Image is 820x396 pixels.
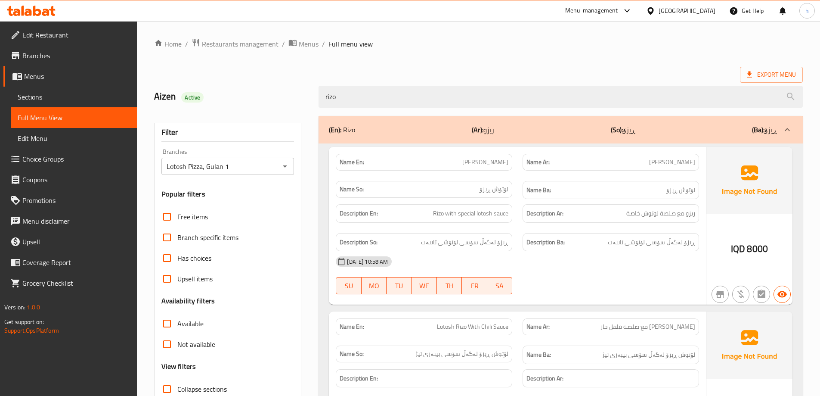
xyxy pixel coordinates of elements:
[732,286,749,303] button: Purchased item
[3,273,137,293] a: Grocery Checklist
[11,128,137,149] a: Edit Menu
[202,39,278,49] span: Restaurants management
[22,175,130,185] span: Coupons
[177,339,215,349] span: Not available
[161,362,196,371] h3: View filters
[181,94,204,102] span: Active
[747,69,796,80] span: Export Menu
[659,6,715,16] div: [GEOGRAPHIC_DATA]
[421,237,508,248] span: ڕیزۆ لەگەڵ سۆسی لۆتۆشی تایبەت
[329,123,341,136] b: (En):
[22,154,130,164] span: Choice Groups
[27,302,40,313] span: 1.0.0
[526,322,550,331] strong: Name Ar:
[740,67,803,83] span: Export Menu
[747,240,768,257] span: 8000
[465,280,483,292] span: FR
[415,280,433,292] span: WE
[487,277,512,294] button: SA
[18,92,130,102] span: Sections
[340,280,358,292] span: SU
[328,39,373,49] span: Full menu view
[4,325,59,336] a: Support.OpsPlatform
[491,280,509,292] span: SA
[343,258,391,266] span: [DATE] 10:58 AM
[565,6,618,16] div: Menu-management
[3,45,137,66] a: Branches
[340,349,364,359] strong: Name So:
[526,158,550,167] strong: Name Ar:
[329,125,355,135] p: Rizo
[154,39,182,49] a: Home
[526,349,551,360] strong: Name Ba:
[526,185,551,196] strong: Name Ba:
[415,349,508,359] span: لۆتوش ڕیزۆ لەگەڵ سۆسی بیبەری تیژ
[3,211,137,231] a: Menu disclaimer
[706,147,792,214] img: Ae5nvW7+0k+MAAAAAElFTkSuQmCC
[608,237,695,248] span: ڕیزۆ لەگەڵ سۆسی لۆتۆشی تایبەت
[611,123,623,136] b: (So):
[433,208,508,219] span: Rizo with special lotosh sauce
[288,38,319,50] a: Menus
[18,112,130,123] span: Full Menu View
[22,30,130,40] span: Edit Restaurant
[3,169,137,190] a: Coupons
[181,92,204,103] div: Active
[22,278,130,288] span: Grocery Checklist
[666,185,695,196] span: لۆتۆش ڕیزۆ
[437,322,508,331] span: Lotosh Rizo With Chili Sauce
[22,257,130,268] span: Coverage Report
[4,302,25,313] span: Version:
[440,280,458,292] span: TH
[177,253,211,263] span: Has choices
[154,38,803,50] nav: breadcrumb
[387,277,412,294] button: TU
[161,123,294,142] div: Filter
[282,39,285,49] li: /
[626,208,695,219] span: ريزو مع صلصة لوتوش خاصة
[752,125,777,135] p: ڕیزۆ
[3,252,137,273] a: Coverage Report
[3,231,137,252] a: Upsell
[472,125,494,135] p: ريزو
[752,123,764,136] b: (Ba):
[340,208,378,219] strong: Description En:
[340,373,378,384] strong: Description En:
[161,296,215,306] h3: Availability filters
[154,90,309,103] h2: Aizen
[177,384,227,394] span: Collapse sections
[805,6,809,16] span: h
[11,87,137,107] a: Sections
[161,189,294,199] h3: Popular filters
[340,158,364,167] strong: Name En:
[24,71,130,81] span: Menus
[731,240,745,257] span: IQD
[4,316,44,327] span: Get support on:
[185,39,188,49] li: /
[602,349,695,360] span: لۆتوش ڕیزۆ لەگەڵ سۆسی بیبەری تیژ
[365,280,383,292] span: MO
[340,185,364,194] strong: Name So:
[319,86,803,108] input: search
[526,237,565,248] strong: Description Ba:
[480,185,508,194] span: لۆتۆش ڕیزۆ
[472,123,483,136] b: (Ar):
[22,216,130,226] span: Menu disclaimer
[177,274,213,284] span: Upsell items
[412,277,437,294] button: WE
[322,39,325,49] li: /
[649,158,695,167] span: [PERSON_NAME]
[319,116,803,143] div: (En): Rizo(Ar):ريزو(So):ڕیزۆ(Ba):ڕیزۆ
[3,25,137,45] a: Edit Restaurant
[3,149,137,169] a: Choice Groups
[753,286,770,303] button: Not has choices
[340,322,364,331] strong: Name En:
[390,280,408,292] span: TU
[3,66,137,87] a: Menus
[177,212,208,222] span: Free items
[336,277,361,294] button: SU
[712,286,729,303] button: Not branch specific item
[462,277,487,294] button: FR
[279,160,291,172] button: Open
[192,38,278,50] a: Restaurants management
